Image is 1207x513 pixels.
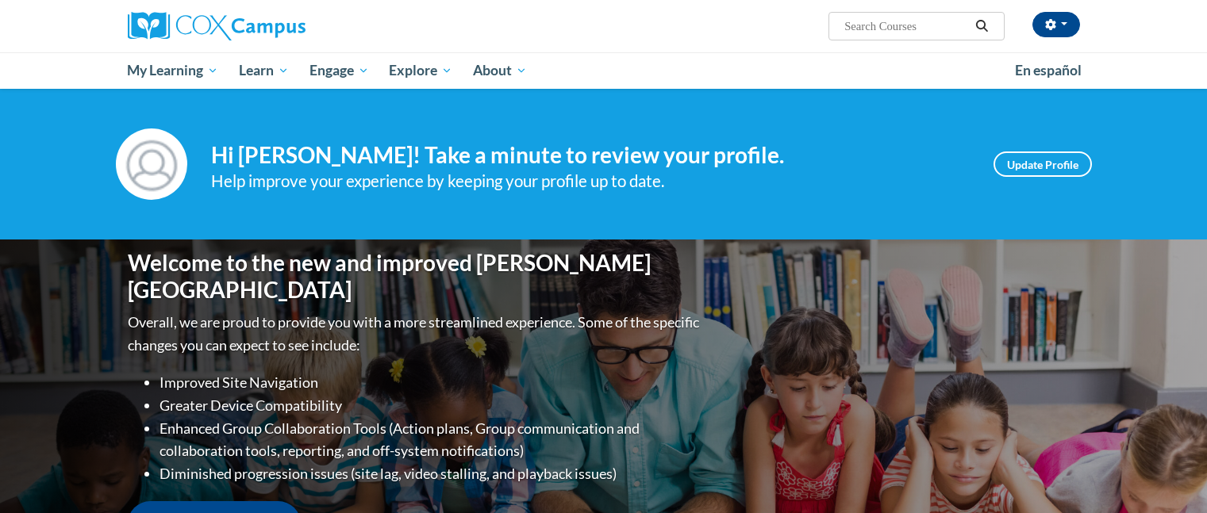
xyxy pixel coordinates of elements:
a: Cox Campus [128,12,429,40]
div: Main menu [104,52,1104,89]
input: Search Courses [843,17,970,36]
span: Learn [239,61,289,80]
a: Learn [229,52,299,89]
a: Engage [299,52,379,89]
img: Profile Image [116,128,187,200]
span: About [473,61,527,80]
li: Greater Device Compatibility [160,394,703,417]
button: Search [970,17,994,36]
span: Explore [389,61,452,80]
li: Diminished progression issues (site lag, video stalling, and playback issues) [160,462,703,485]
li: Enhanced Group Collaboration Tools (Action plans, Group communication and collaboration tools, re... [160,417,703,463]
a: My Learning [117,52,229,89]
a: En español [1005,54,1092,87]
p: Overall, we are proud to provide you with a more streamlined experience. Some of the specific cha... [128,311,703,357]
img: Cox Campus [128,12,306,40]
span: Engage [309,61,369,80]
a: About [463,52,537,89]
button: Account Settings [1032,12,1080,37]
div: Help improve your experience by keeping your profile up to date. [211,168,970,194]
a: Update Profile [994,151,1092,177]
span: En español [1015,62,1082,78]
h4: Hi [PERSON_NAME]! Take a minute to review your profile. [211,142,970,169]
li: Improved Site Navigation [160,371,703,394]
h1: Welcome to the new and improved [PERSON_NAME][GEOGRAPHIC_DATA] [128,250,703,303]
span: My Learning [127,61,218,80]
a: Explore [379,52,463,89]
